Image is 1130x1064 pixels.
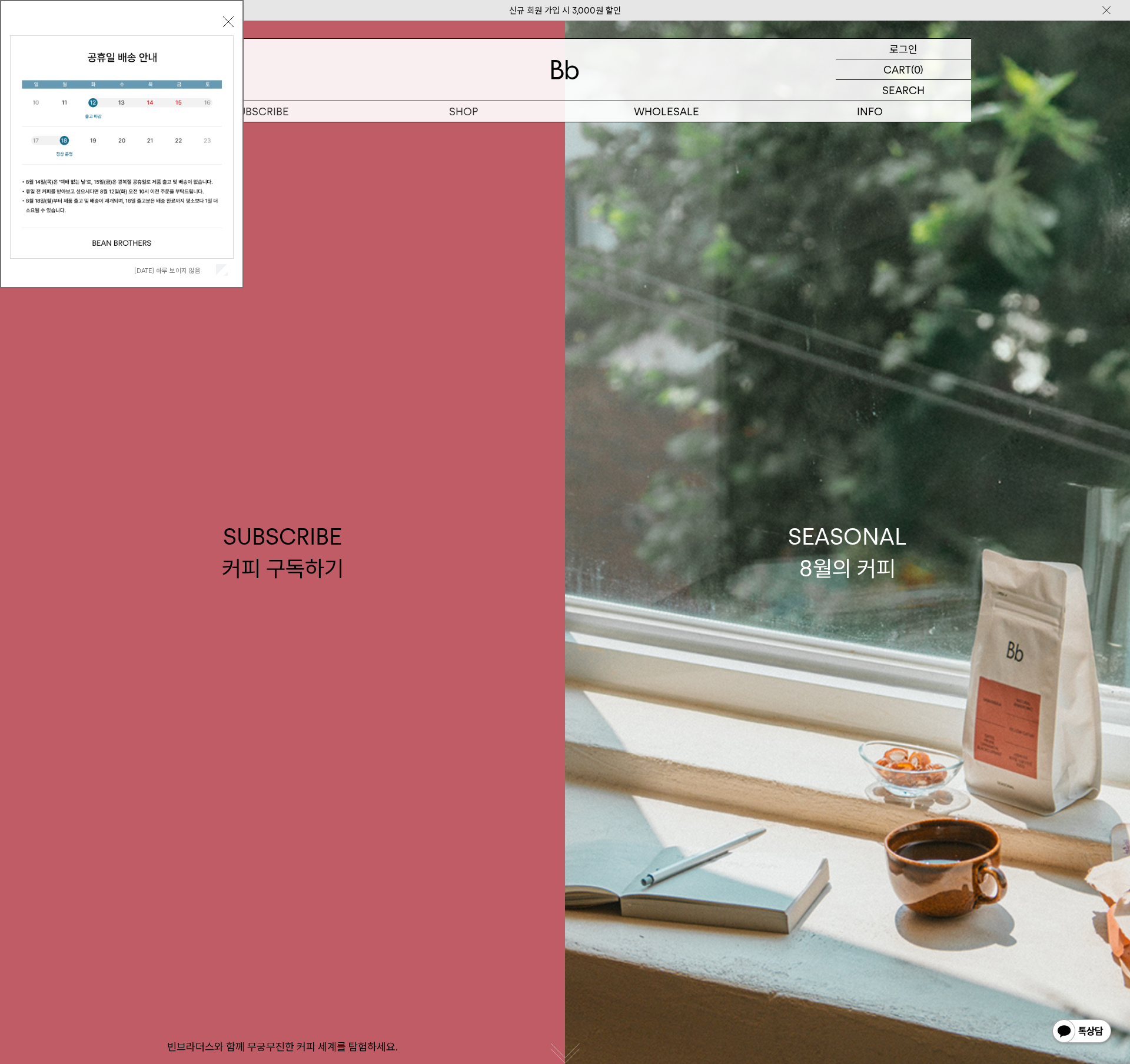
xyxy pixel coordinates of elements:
img: 로고 [551,60,579,79]
img: 카카오톡 채널 1:1 채팅 버튼 [1051,1018,1112,1046]
div: SEASONAL 8월의 커피 [788,521,907,583]
a: SUBSCRIBE [159,101,362,122]
p: 로그인 [889,39,918,59]
p: WHOLESALE [565,101,768,122]
img: cb63d4bbb2e6550c365f227fdc69b27f_113810.jpg [11,36,233,258]
a: 신규 회원 가입 시 3,000원 할인 [509,5,621,16]
button: 닫기 [223,16,234,27]
p: SEARCH [882,80,925,101]
p: CART [883,59,911,79]
p: (0) [911,59,923,79]
a: CART (0) [836,59,971,80]
a: 로그인 [836,39,971,59]
div: SUBSCRIBE 커피 구독하기 [222,521,344,583]
a: SHOP [362,101,565,122]
p: INFO [768,101,971,122]
label: [DATE] 하루 보이지 않음 [134,266,214,275]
